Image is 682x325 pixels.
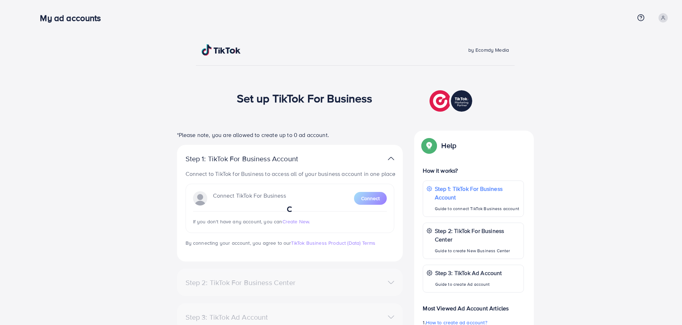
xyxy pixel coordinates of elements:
img: TikTok [202,44,241,56]
img: TikTok partner [388,153,394,164]
p: Step 2: TikTok For Business Center [435,227,520,244]
p: How it works? [423,166,524,175]
img: Popup guide [423,139,436,152]
p: Most Viewed Ad Account Articles [423,298,524,313]
h3: My ad accounts [40,13,106,23]
p: Guide to create Ad account [435,280,502,289]
p: Help [441,141,456,150]
p: *Please note, you are allowed to create up to 0 ad account. [177,131,403,139]
p: Step 1: TikTok For Business Account [435,184,520,202]
h1: Set up TikTok For Business [237,91,373,105]
img: TikTok partner [429,88,474,113]
p: Step 3: TikTok Ad Account [435,269,502,277]
p: Step 1: TikTok For Business Account [186,154,321,163]
p: Guide to connect TikTok Business account [435,204,520,213]
span: by Ecomdy Media [468,46,509,54]
p: Guide to create New Business Center [435,247,520,255]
